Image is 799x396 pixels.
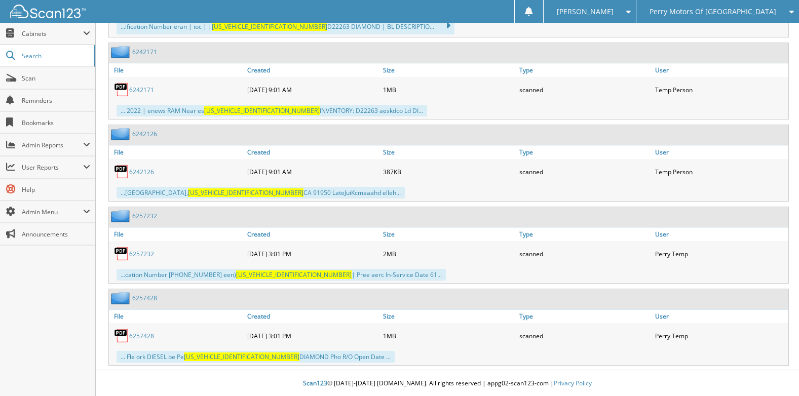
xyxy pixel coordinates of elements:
div: scanned [517,80,653,100]
div: Temp Person [653,162,788,182]
a: 6257428 [129,332,154,340]
div: [DATE] 3:01 PM [245,326,381,346]
a: Created [245,227,381,241]
span: [PERSON_NAME] [557,9,614,15]
span: Help [22,185,90,194]
div: © [DATE]-[DATE] [DOMAIN_NAME]. All rights reserved | appg02-scan123-com | [96,371,799,396]
div: 1MB [381,326,516,346]
a: Size [381,63,516,77]
a: File [109,63,245,77]
span: [US_VEHICLE_IDENTIFICATION_NUMBER] [188,188,303,197]
a: File [109,309,245,323]
a: Type [517,63,653,77]
img: folder2.png [111,292,132,304]
a: Type [517,145,653,159]
span: Search [22,52,89,60]
img: folder2.png [111,210,132,222]
div: ... 2022 | enews RAM Near es INVENTORY: D22263 aeskdco Ld DI... [117,105,427,116]
div: [DATE] 9:01 AM [245,80,381,100]
a: Type [517,309,653,323]
div: ... Fle ork DIESEL be Pe DIAMOND Pho R/O Open Date ... [117,351,395,363]
span: Announcements [22,230,90,239]
a: Type [517,227,653,241]
span: [US_VEHICLE_IDENTIFICATION_NUMBER] [212,22,327,31]
img: PDF.png [114,246,129,261]
a: 6242171 [132,48,157,56]
div: ...cation Number [PHONE_NUMBER] een) | Pree aerc In-Service Date 61... [117,269,446,281]
div: scanned [517,244,653,264]
div: ...[GEOGRAPHIC_DATA], CA 91950 LateJuiKcmaaahd elleh... [117,187,405,199]
span: User Reports [22,163,83,172]
img: PDF.png [114,82,129,97]
a: 6257428 [132,294,157,302]
div: ...ification Number eran | ioc | | D22263 DIAMOND | BL DESCRIPTIO... [117,17,454,34]
a: File [109,227,245,241]
div: Perry Temp [653,244,788,264]
a: User [653,309,788,323]
span: [US_VEHICLE_IDENTIFICATION_NUMBER] [204,106,320,115]
a: 6242126 [129,168,154,176]
img: PDF.png [114,328,129,343]
div: Perry Temp [653,326,788,346]
div: scanned [517,326,653,346]
div: [DATE] 3:01 PM [245,244,381,264]
span: Admin Reports [22,141,83,149]
div: 387KB [381,162,516,182]
span: Admin Menu [22,208,83,216]
a: Created [245,63,381,77]
a: 6242171 [129,86,154,94]
div: scanned [517,162,653,182]
a: Created [245,309,381,323]
a: User [653,63,788,77]
span: Scan [22,74,90,83]
a: Size [381,145,516,159]
img: PDF.png [114,164,129,179]
span: Reminders [22,96,90,105]
span: Perry Motors Of [GEOGRAPHIC_DATA] [650,9,776,15]
span: Cabinets [22,29,83,38]
a: Created [245,145,381,159]
span: Scan123 [303,379,327,387]
img: folder2.png [111,128,132,140]
iframe: Chat Widget [748,347,799,396]
a: 6242126 [132,130,157,138]
a: User [653,145,788,159]
img: folder2.png [111,46,132,58]
a: File [109,145,245,159]
a: User [653,227,788,241]
img: scan123-logo-white.svg [10,5,86,18]
div: 2MB [381,244,516,264]
a: Size [381,227,516,241]
a: Privacy Policy [554,379,592,387]
div: 1MB [381,80,516,100]
a: 6257232 [132,212,157,220]
div: [DATE] 9:01 AM [245,162,381,182]
a: 6257232 [129,250,154,258]
a: Size [381,309,516,323]
div: Temp Person [653,80,788,100]
span: [US_VEHICLE_IDENTIFICATION_NUMBER] [236,270,352,279]
span: Bookmarks [22,118,90,127]
span: [US_VEHICLE_IDENTIFICATION_NUMBER] [184,352,299,361]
